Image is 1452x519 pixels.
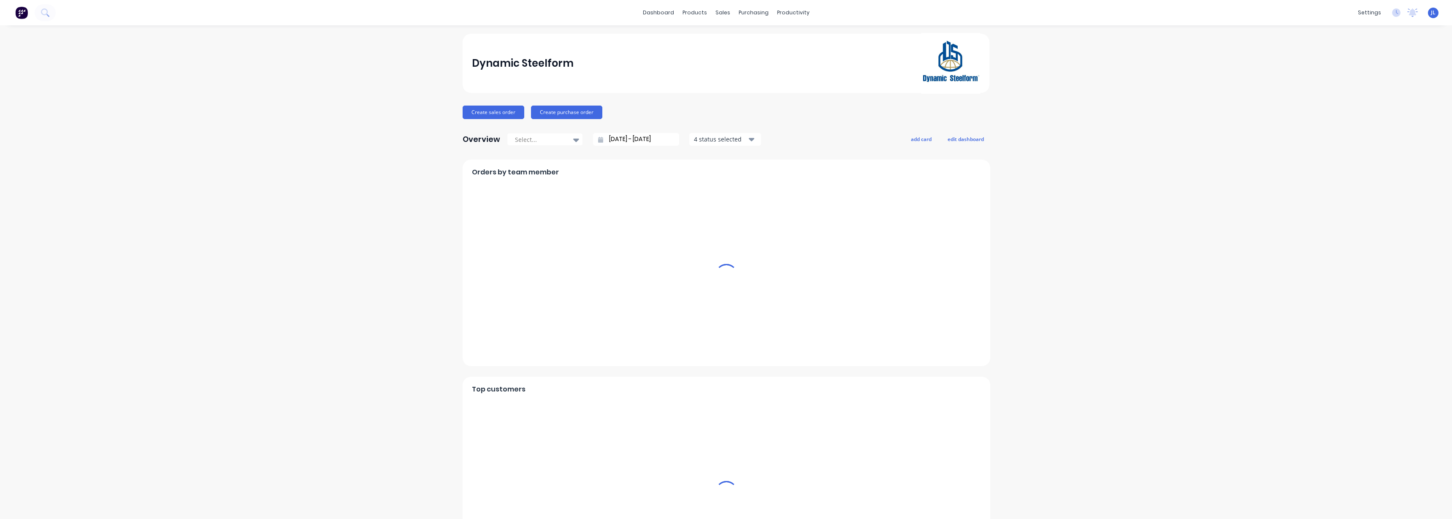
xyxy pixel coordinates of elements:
[531,106,602,119] button: Create purchase order
[694,135,747,144] div: 4 status selected
[905,133,937,144] button: add card
[678,6,711,19] div: products
[472,384,526,394] span: Top customers
[1354,6,1385,19] div: settings
[773,6,814,19] div: productivity
[463,106,524,119] button: Create sales order
[472,167,559,177] span: Orders by team member
[15,6,28,19] img: Factory
[639,6,678,19] a: dashboard
[463,131,500,148] div: Overview
[921,33,980,94] img: Dynamic Steelform
[734,6,773,19] div: purchasing
[472,55,574,72] div: Dynamic Steelform
[689,133,761,146] button: 4 status selected
[711,6,734,19] div: sales
[1431,9,1436,16] span: JL
[942,133,989,144] button: edit dashboard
